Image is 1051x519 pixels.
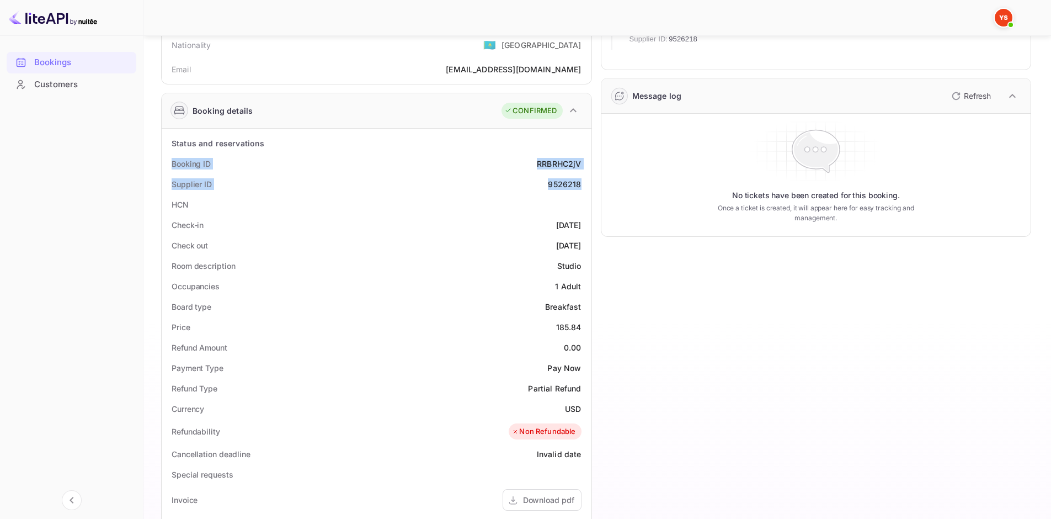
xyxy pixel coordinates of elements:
[172,137,264,149] div: Status and reservations
[172,39,211,51] div: Nationality
[7,52,136,73] div: Bookings
[34,56,131,69] div: Bookings
[545,301,581,313] div: Breakfast
[945,87,995,105] button: Refresh
[172,280,220,292] div: Occupancies
[556,240,581,251] div: [DATE]
[172,199,189,210] div: HCN
[632,90,682,102] div: Message log
[528,383,581,394] div: Partial Refund
[565,403,581,415] div: USD
[172,362,223,374] div: Payment Type
[9,9,97,27] img: LiteAPI logo
[502,39,581,51] div: [GEOGRAPHIC_DATA]
[172,178,212,190] div: Supplier ID
[172,301,211,313] div: Board type
[172,469,233,480] div: Special requests
[700,203,931,223] p: Once a ticket is created, it will appear here for easy tracking and management.
[172,158,211,170] div: Booking ID
[172,426,220,437] div: Refundability
[547,362,581,374] div: Pay Now
[964,90,991,102] p: Refresh
[511,426,575,437] div: Non Refundable
[504,105,557,116] div: CONFIRMED
[564,342,581,353] div: 0.00
[172,342,227,353] div: Refund Amount
[172,321,190,333] div: Price
[995,9,1012,27] img: Yandex Support
[172,383,217,394] div: Refund Type
[172,403,204,415] div: Currency
[548,178,581,190] div: 9526218
[483,35,496,55] span: United States
[446,63,581,75] div: [EMAIL_ADDRESS][DOMAIN_NAME]
[557,260,581,272] div: Studio
[62,490,82,510] button: Collapse navigation
[537,448,581,460] div: Invalid date
[669,34,697,45] span: 9526218
[537,158,581,170] div: RRBRHC2jV
[193,105,253,116] div: Booking details
[7,74,136,96] div: Customers
[172,240,208,251] div: Check out
[7,74,136,94] a: Customers
[556,219,581,231] div: [DATE]
[172,448,250,460] div: Cancellation deadline
[7,52,136,72] a: Bookings
[172,63,191,75] div: Email
[732,190,900,201] p: No tickets have been created for this booking.
[629,34,668,45] span: Supplier ID:
[172,260,235,272] div: Room description
[172,494,198,506] div: Invoice
[34,78,131,91] div: Customers
[555,280,581,292] div: 1 Adult
[172,219,204,231] div: Check-in
[556,321,581,333] div: 185.84
[523,494,574,506] div: Download pdf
